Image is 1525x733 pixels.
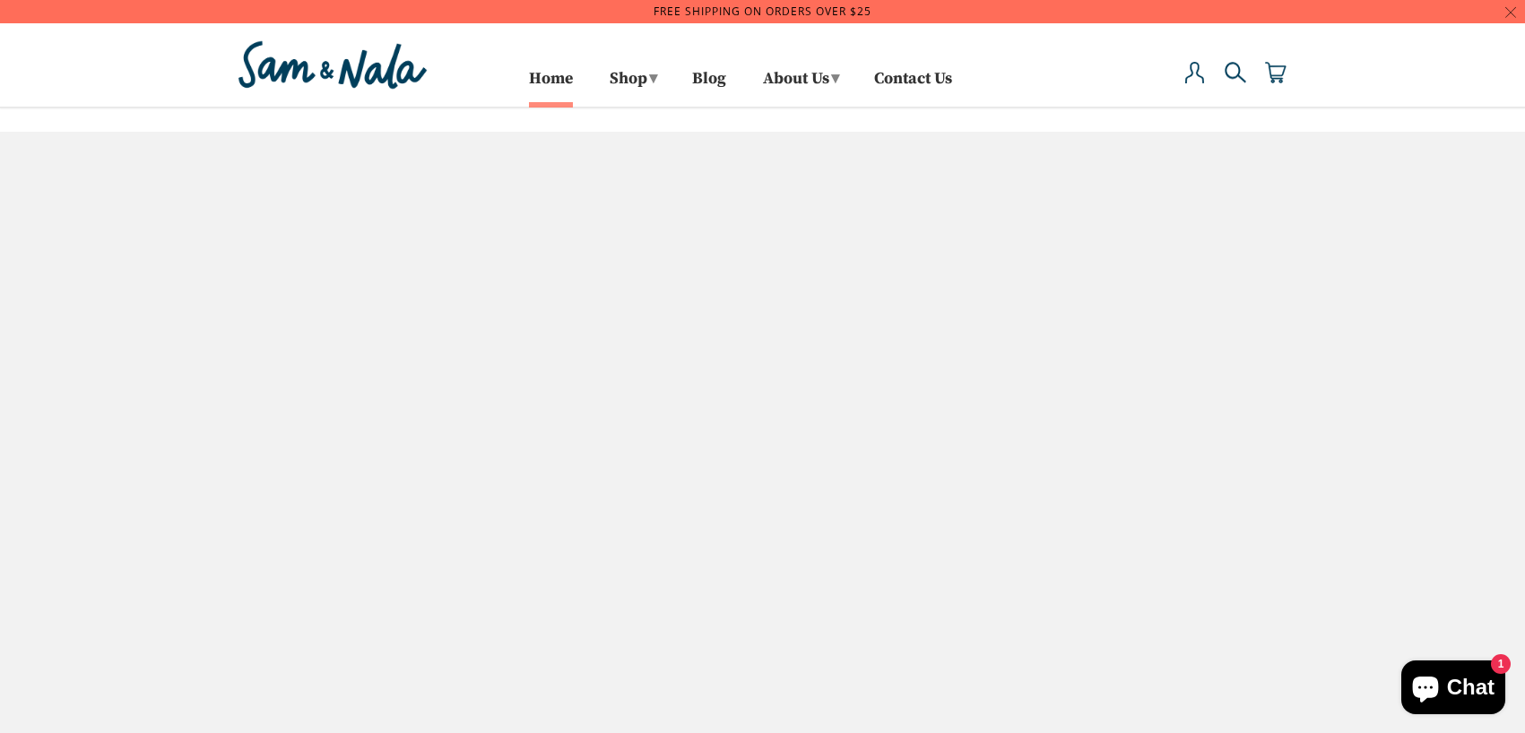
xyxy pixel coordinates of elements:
a: Free Shipping on orders over $25 [654,4,871,19]
a: Search [1225,62,1246,102]
a: About Us▾ [757,63,844,102]
inbox-online-store-chat: Shopify online store chat [1396,660,1511,719]
span: ▾ [649,68,657,89]
img: cart-icon [1265,62,1287,83]
img: Sam & Nala [234,37,431,93]
a: Blog [692,73,726,102]
span: ▾ [831,68,839,89]
a: Shop▾ [603,63,662,102]
a: Contact Us [874,73,952,102]
img: user-icon [1184,62,1206,83]
img: search-icon [1225,62,1246,83]
a: Home [529,73,573,102]
a: My Account [1184,62,1206,102]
